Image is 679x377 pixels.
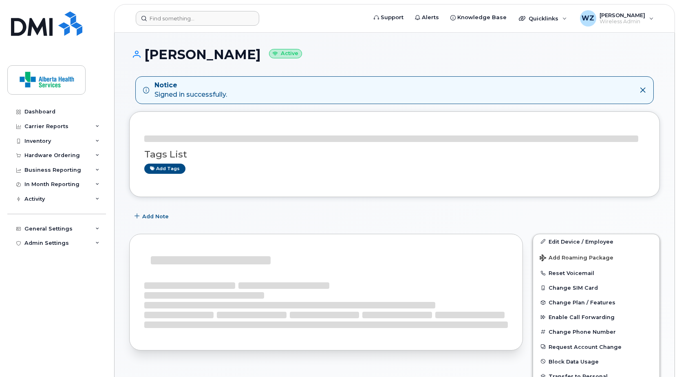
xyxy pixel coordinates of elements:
[533,339,659,354] button: Request Account Change
[533,234,659,249] a: Edit Device / Employee
[533,266,659,280] button: Reset Voicemail
[129,47,660,62] h1: [PERSON_NAME]
[533,310,659,324] button: Enable Call Forwarding
[129,209,176,224] button: Add Note
[144,164,185,174] a: Add tags
[549,299,615,306] span: Change Plan / Features
[142,213,169,220] span: Add Note
[533,280,659,295] button: Change SIM Card
[549,314,615,320] span: Enable Call Forwarding
[533,295,659,310] button: Change Plan / Features
[154,81,227,100] div: Signed in successfully.
[533,324,659,339] button: Change Phone Number
[540,255,613,262] span: Add Roaming Package
[533,354,659,369] button: Block Data Usage
[144,149,645,160] h3: Tags List
[533,249,659,266] button: Add Roaming Package
[154,81,227,90] strong: Notice
[269,49,302,58] small: Active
